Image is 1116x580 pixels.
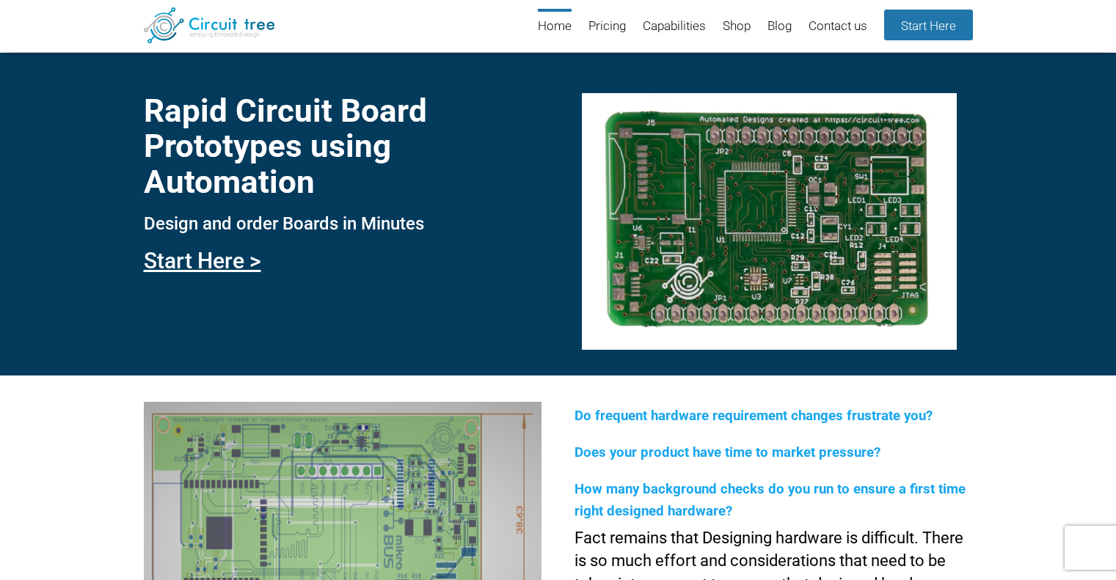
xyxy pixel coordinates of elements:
[144,248,261,274] a: Start Here >
[144,7,275,43] img: Circuit Tree
[884,10,973,40] a: Start Here
[144,93,541,199] h1: Rapid Circuit Board Prototypes using Automation
[588,9,626,45] a: Pricing
[575,444,880,460] span: Does your product have time to market pressure?
[723,9,751,45] a: Shop
[643,9,706,45] a: Capabilities
[809,9,867,45] a: Contact us
[575,408,933,424] span: Do frequent hardware requirement changes frustrate you?
[575,481,966,519] span: How many background checks do you run to ensure a first time right designed hardware?
[538,9,572,45] a: Home
[144,214,541,233] h3: Design and order Boards in Minutes
[767,9,792,45] a: Blog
